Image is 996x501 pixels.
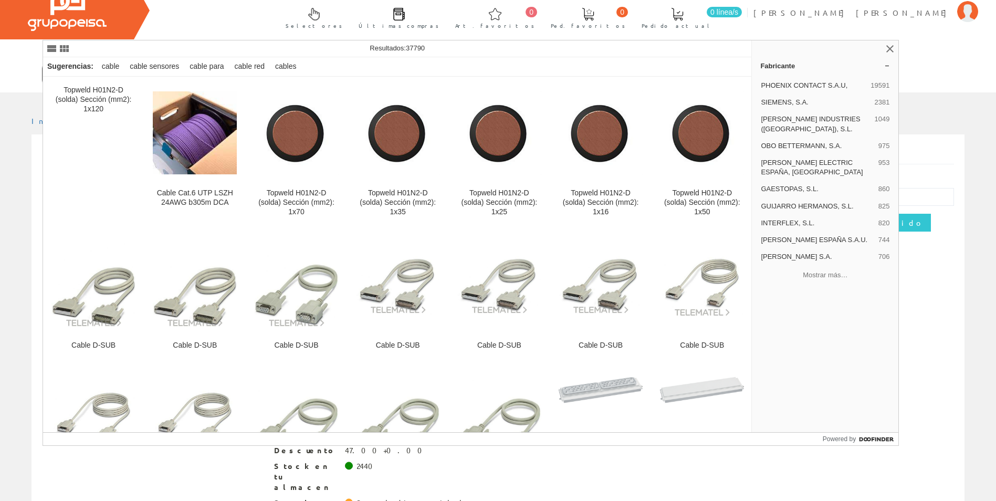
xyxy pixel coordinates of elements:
[43,59,96,74] div: Sugerencias:
[652,77,752,229] a: Topweld H01N2-D (solda) Sección (mm2): 1x50 Topweld H01N2-D (solda) Sección (mm2): 1x50
[551,20,625,31] span: Ped. favoritos
[761,235,874,245] span: [PERSON_NAME] ESPAÑA S.A.U.
[125,57,183,76] div: cable sensores
[878,202,890,211] span: 825
[457,189,541,217] div: Topweld H01N2-D (solda) Sección (mm2): 1x25
[871,81,889,90] span: 19591
[370,44,425,52] span: Resultados:
[761,81,866,90] span: PHOENIX CONTACT S.A.U,
[153,341,237,350] div: Cable D-SUB
[874,114,889,133] span: 1049
[878,158,890,177] span: 953
[153,189,237,207] div: Cable Cat.6 UTP LSZH 24AWG b305m DCA
[254,243,338,327] img: Cable D-SUB
[230,57,269,76] div: cable red
[51,86,135,114] div: Topweld H01N2-D (solda) Sección (mm2): 1x120
[761,98,870,107] span: SIEMENS, S.A.
[660,189,744,217] div: Topweld H01N2-D (solda) Sección (mm2): 1x50
[356,377,440,461] img: Cable D-SUB
[550,229,651,362] a: Cable D-SUB Cable D-SUB
[144,77,245,229] a: Cable Cat.6 UTP LSZH 24AWG b305m DCA Cable Cat.6 UTP LSZH 24AWG b305m DCA
[51,341,135,350] div: Cable D-SUB
[823,433,899,445] a: Powered by
[457,377,541,461] img: Cable D-SUB
[660,91,744,175] img: Topweld H01N2-D (solda) Sección (mm2): 1x50
[345,445,428,456] div: 47.00+0.00
[348,77,448,229] a: Topweld H01N2-D (solda) Sección (mm2): 1x35 Topweld H01N2-D (solda) Sección (mm2): 1x35
[43,77,144,229] a: Topweld H01N2-D (solda) Sección (mm2): 1x120
[153,388,237,451] img: Cable D-SUB
[761,141,874,151] span: OBO BETTERMANN, S.A.
[761,158,874,177] span: [PERSON_NAME] ELECTRIC ESPAÑA, [GEOGRAPHIC_DATA]
[660,254,744,317] img: Cable D-SUB
[652,229,752,362] a: Cable D-SUB Cable D-SUB
[559,377,643,461] img: Placa entrada cables VEGA-D IP41
[254,91,338,175] img: Topweld H01N2-D (solda) Sección (mm2): 1x70
[406,44,425,52] span: 37790
[274,445,337,456] span: Descuento
[153,91,237,174] img: Cable Cat.6 UTP LSZH 24AWG b305m DCA
[246,229,347,362] a: Cable D-SUB Cable D-SUB
[98,57,123,76] div: cable
[32,116,76,126] a: Inicio
[449,77,550,229] a: Topweld H01N2-D (solda) Sección (mm2): 1x25 Topweld H01N2-D (solda) Sección (mm2): 1x25
[761,252,874,262] span: [PERSON_NAME] S.A.
[254,341,338,350] div: Cable D-SUB
[271,57,300,76] div: cables
[457,341,541,350] div: Cable D-SUB
[559,341,643,350] div: Cable D-SUB
[878,218,890,228] span: 820
[457,91,541,175] img: Topweld H01N2-D (solda) Sección (mm2): 1x25
[559,189,643,217] div: Topweld H01N2-D (solda) Sección (mm2): 1x16
[761,114,870,133] span: [PERSON_NAME] INDUSTRIES ([GEOGRAPHIC_DATA]), S.L.
[874,98,889,107] span: 2381
[356,256,440,315] img: Cable D-SUB
[43,229,144,362] a: Cable D-SUB Cable D-SUB
[457,256,541,315] img: Cable D-SUB
[550,77,651,229] a: Topweld H01N2-D (solda) Sección (mm2): 1x16 Topweld H01N2-D (solda) Sección (mm2): 1x16
[144,229,245,362] a: Cable D-SUB Cable D-SUB
[761,184,874,194] span: GAESTOPAS, S.L.
[246,77,347,229] a: Topweld H01N2-D (solda) Sección (mm2): 1x70 Topweld H01N2-D (solda) Sección (mm2): 1x70
[823,434,856,444] span: Powered by
[878,141,890,151] span: 975
[642,20,713,31] span: Pedido actual
[707,7,742,17] span: 0 línea/s
[348,229,448,362] a: Cable D-SUB Cable D-SUB
[356,91,440,175] img: Topweld H01N2-D (solda) Sección (mm2): 1x35
[752,57,898,74] a: Fabricante
[761,202,874,211] span: GUIJARRO HERMANOS, S.L.
[286,20,342,31] span: Selectores
[660,341,744,350] div: Cable D-SUB
[356,341,440,350] div: Cable D-SUB
[616,7,628,17] span: 0
[756,266,894,284] button: Mostrar más…
[356,189,440,217] div: Topweld H01N2-D (solda) Sección (mm2): 1x35
[153,243,237,327] img: Cable D-SUB
[559,256,643,315] img: Cable D-SUB
[274,461,337,493] span: Stock en tu almacen
[660,377,744,461] img: Placa entrada cables rectangular VEGA-D
[526,7,537,17] span: 0
[185,57,228,76] div: cable para
[761,218,874,228] span: INTERFLEX, S.L.
[455,20,534,31] span: Art. favoritos
[878,184,890,194] span: 860
[559,91,643,175] img: Topweld H01N2-D (solda) Sección (mm2): 1x16
[357,461,379,472] div: 2440
[878,235,890,245] span: 744
[51,243,135,327] img: Cable D-SUB
[51,388,135,451] img: Cable D-SUB
[359,20,439,31] span: Últimas compras
[254,377,338,461] img: Cable D-SUB
[878,252,890,262] span: 706
[254,189,338,217] div: Topweld H01N2-D (solda) Sección (mm2): 1x70
[449,229,550,362] a: Cable D-SUB Cable D-SUB
[753,7,952,18] span: [PERSON_NAME] [PERSON_NAME]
